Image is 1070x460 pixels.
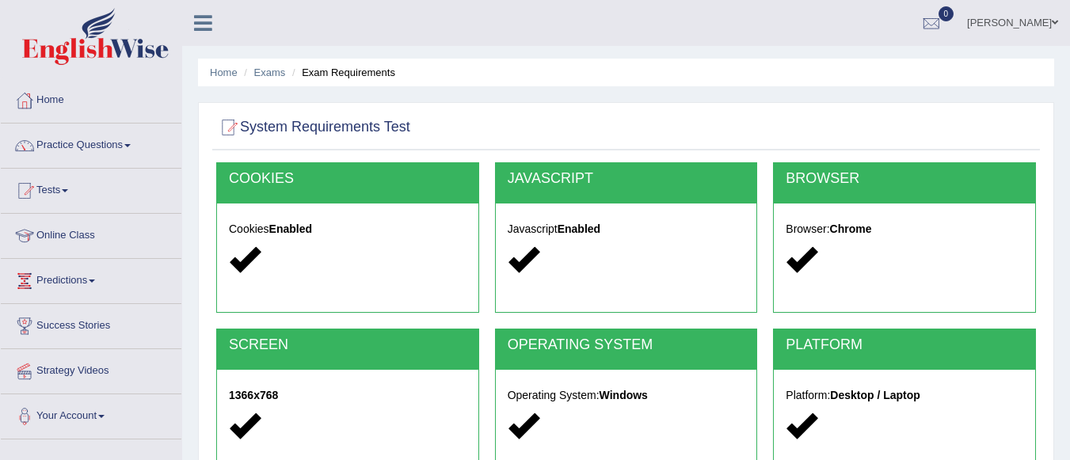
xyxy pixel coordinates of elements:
[600,389,648,401] strong: Windows
[939,6,954,21] span: 0
[1,304,181,344] a: Success Stories
[508,223,745,235] h5: Javascript
[1,78,181,118] a: Home
[1,124,181,163] a: Practice Questions
[288,65,395,80] li: Exam Requirements
[1,259,181,298] a: Predictions
[1,214,181,253] a: Online Class
[786,223,1023,235] h5: Browser:
[830,389,920,401] strong: Desktop / Laptop
[830,222,872,235] strong: Chrome
[216,116,410,139] h2: System Requirements Test
[229,223,466,235] h5: Cookies
[269,222,312,235] strong: Enabled
[558,222,600,235] strong: Enabled
[229,337,466,353] h2: SCREEN
[1,169,181,208] a: Tests
[508,171,745,187] h2: JAVASCRIPT
[254,67,286,78] a: Exams
[229,171,466,187] h2: COOKIES
[508,390,745,401] h5: Operating System:
[1,349,181,389] a: Strategy Videos
[508,337,745,353] h2: OPERATING SYSTEM
[786,390,1023,401] h5: Platform:
[786,337,1023,353] h2: PLATFORM
[229,389,278,401] strong: 1366x768
[786,171,1023,187] h2: BROWSER
[210,67,238,78] a: Home
[1,394,181,434] a: Your Account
